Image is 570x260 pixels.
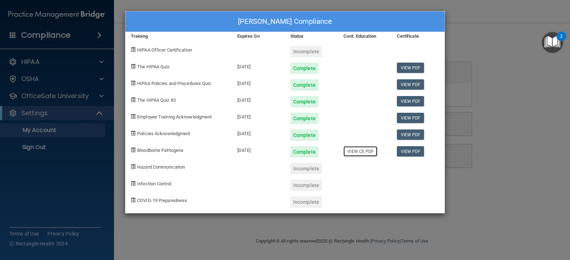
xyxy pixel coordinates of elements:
div: Complete [290,146,318,158]
div: 2 [560,36,563,46]
a: View CE PDF [343,146,377,156]
div: Incomplete [290,163,322,174]
div: Incomplete [290,196,322,208]
span: Employee Training Acknowledgment [137,114,212,120]
div: [DATE] [232,141,285,158]
span: Policies Acknowledgment [137,131,190,136]
span: HIPAA Officer Certification [137,47,192,53]
div: [DATE] [232,91,285,107]
div: [DATE] [232,107,285,124]
span: COVID-19 Preparedness [137,198,187,203]
div: Status [285,32,338,41]
span: Infection Control [137,181,171,186]
span: HIPAA Policies and Procedures Quiz [137,81,211,86]
iframe: Drift Widget Chat Controller [534,214,561,241]
div: Complete [290,129,318,141]
div: Complete [290,63,318,74]
a: View PDF [397,129,424,140]
div: Complete [290,96,318,107]
div: Certificate [392,32,445,41]
div: Complete [290,113,318,124]
span: The HIPAA Quiz #2 [137,97,176,103]
a: View PDF [397,96,424,106]
a: View PDF [397,63,424,73]
span: Hazard Communication [137,164,185,170]
div: [DATE] [232,57,285,74]
span: The HIPAA Quiz [137,64,169,69]
span: Bloodborne Pathogens [137,148,183,153]
button: Open Resource Center, 2 new notifications [542,32,563,53]
div: Incomplete [290,180,322,191]
div: Cont. Education [338,32,391,41]
a: View PDF [397,113,424,123]
div: Expires On [232,32,285,41]
a: View PDF [397,146,424,156]
div: [PERSON_NAME] Compliance [125,11,445,32]
a: View PDF [397,79,424,90]
div: Training [125,32,232,41]
div: Complete [290,79,318,91]
div: [DATE] [232,124,285,141]
div: [DATE] [232,74,285,91]
div: Incomplete [290,46,322,57]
